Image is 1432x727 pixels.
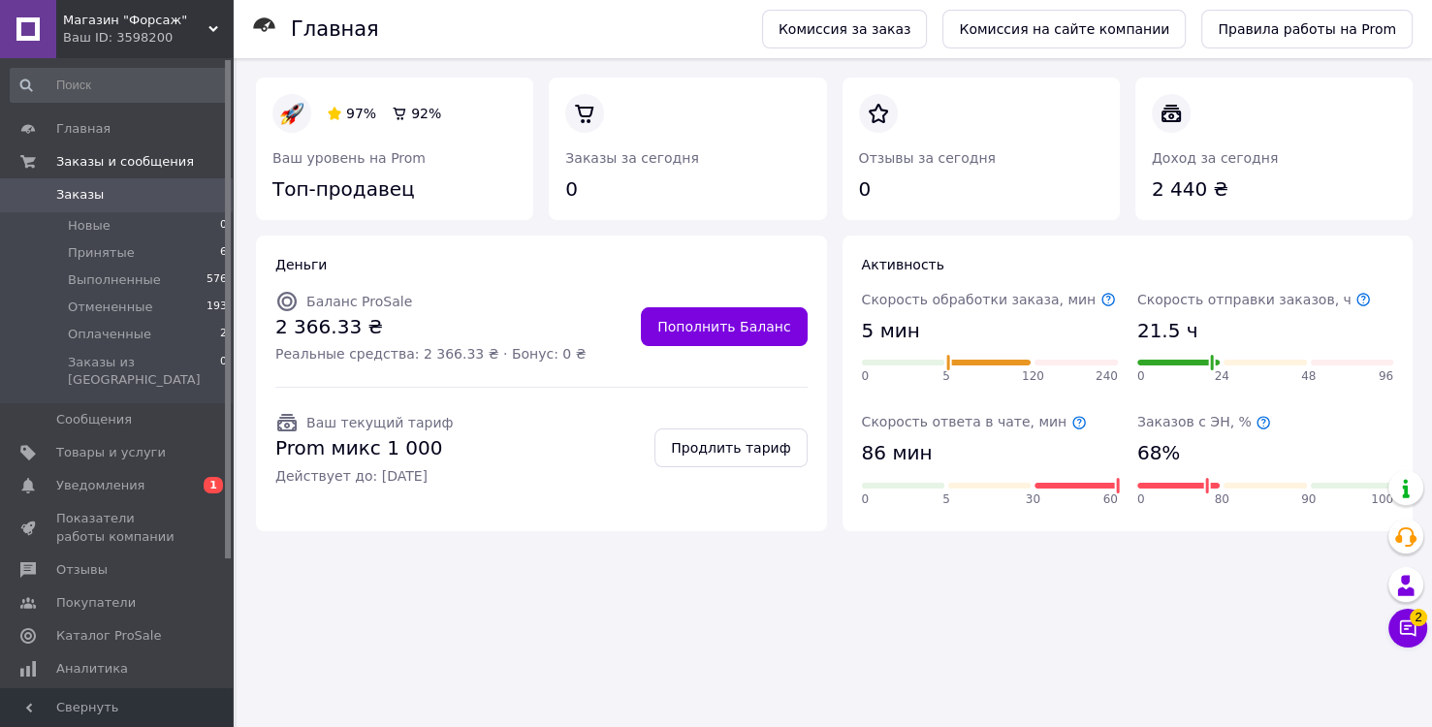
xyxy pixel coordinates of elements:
input: Поиск [10,68,229,103]
span: Заказы и сообщения [56,153,194,171]
span: 5 [942,491,950,508]
span: Заказы [56,186,104,204]
span: Скорость обработки заказа, мин [862,292,1116,307]
a: Правила работы на Prom [1201,10,1413,48]
span: 1 [204,477,223,493]
span: 0 [220,354,227,389]
span: 0 [1137,491,1145,508]
span: 90 [1301,491,1316,508]
span: 0 [1137,368,1145,385]
span: Товары и услуги [56,444,166,461]
span: 96 [1379,368,1393,385]
span: 193 [207,299,227,316]
div: Ваш ID: 3598200 [63,29,233,47]
span: 240 [1096,368,1118,385]
span: 5 мин [862,317,920,345]
span: Сообщения [56,411,132,428]
span: 92% [411,106,441,121]
span: Реальные средства: 2 366.33 ₴ · Бонус: 0 ₴ [275,344,586,363]
span: Ваш текущий тариф [306,415,453,430]
span: 5 [942,368,950,385]
span: Главная [56,120,111,138]
span: 86 мин [862,439,933,467]
span: Покупатели [56,594,136,612]
span: Магазин "Форсаж" [63,12,208,29]
span: Отзывы [56,561,108,579]
span: 97% [346,106,376,121]
span: 60 [1102,491,1117,508]
span: 24 [1215,368,1229,385]
span: Скорость ответа в чате, мин [862,414,1087,429]
span: 2 [220,326,227,343]
span: Выполненные [68,271,161,289]
span: 80 [1215,491,1229,508]
a: Комиссия на сайте компании [942,10,1186,48]
span: 0 [862,368,870,385]
span: 2 [1410,609,1427,626]
span: 21.5 ч [1137,317,1198,345]
a: Продлить тариф [654,428,807,467]
span: Активность [862,257,944,272]
span: Отмененные [68,299,152,316]
span: 2 366.33 ₴ [275,313,586,341]
h1: Главная [291,17,379,41]
span: 120 [1022,368,1044,385]
span: Принятые [68,244,135,262]
span: Prom микс 1 000 [275,434,453,462]
span: 30 [1026,491,1040,508]
span: 576 [207,271,227,289]
span: 48 [1301,368,1316,385]
span: 100 [1371,491,1393,508]
span: Аналитика [56,660,128,678]
span: 68% [1137,439,1180,467]
span: Деньги [275,257,327,272]
span: 0 [862,491,870,508]
span: Скорость отправки заказов, ч [1137,292,1371,307]
a: Комиссия за заказ [762,10,928,48]
span: Заказов с ЭН, % [1137,414,1271,429]
span: Баланс ProSale [306,294,412,309]
span: Уведомления [56,477,144,494]
span: 6 [220,244,227,262]
a: Пополнить Баланс [641,307,807,346]
span: Заказы из [GEOGRAPHIC_DATA] [68,354,220,389]
button: Чат с покупателем2 [1388,609,1427,648]
span: Оплаченные [68,326,151,343]
span: 0 [220,217,227,235]
span: Новые [68,217,111,235]
span: Действует до: [DATE] [275,466,453,486]
span: Показатели работы компании [56,510,179,545]
span: Каталог ProSale [56,627,161,645]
